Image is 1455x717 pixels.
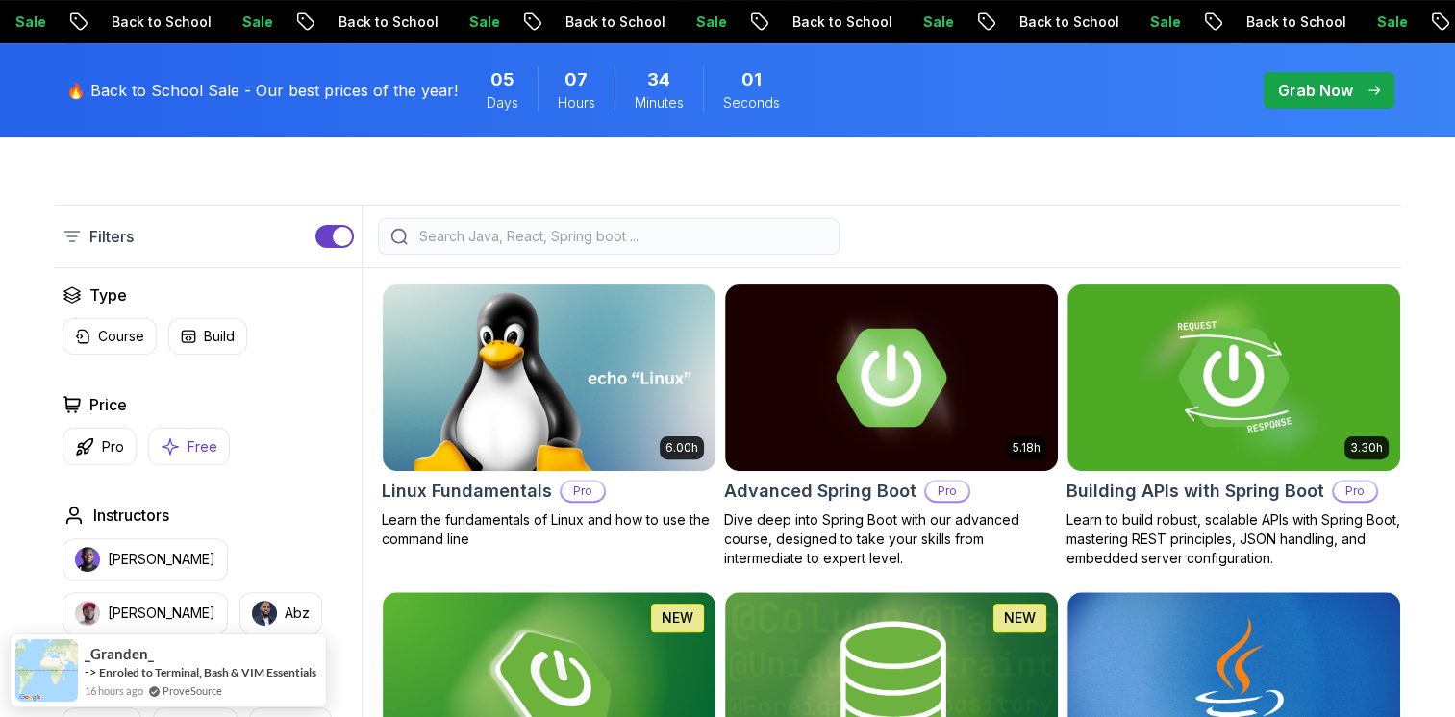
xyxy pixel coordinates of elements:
p: Learn to build robust, scalable APIs with Spring Boot, mastering REST principles, JSON handling, ... [1066,510,1401,568]
span: _Granden_ [85,646,154,662]
p: [PERSON_NAME] [108,604,215,623]
p: Back to School [95,12,226,32]
p: Back to School [549,12,680,32]
p: Back to School [776,12,907,32]
p: Pro [562,482,604,501]
a: Enroled to Terminal, Bash & VIM Essentials [99,665,316,680]
p: Back to School [1003,12,1134,32]
button: Free [148,428,230,465]
p: 6.00h [665,440,698,456]
a: Advanced Spring Boot card5.18hAdvanced Spring BootProDive deep into Spring Boot with our advanced... [724,284,1059,568]
span: 7 Hours [564,66,588,93]
p: Pro [1334,482,1376,501]
span: 16 hours ago [85,682,143,699]
input: Search Java, React, Spring boot ... [415,227,827,246]
span: Days [487,93,518,112]
button: instructor imgAbz [239,592,322,634]
p: Sale [907,12,968,32]
span: 5 Days [490,66,514,93]
p: Sale [1134,12,1195,32]
p: Pro [102,437,124,457]
p: Sale [453,12,514,32]
a: ProveSource [163,682,222,699]
img: Advanced Spring Boot card [725,284,1058,471]
p: 3.30h [1350,440,1383,456]
button: Build [168,318,247,355]
p: Back to School [1230,12,1361,32]
p: 🔥 Back to School Sale - Our best prices of the year! [66,79,458,102]
p: Free [188,437,217,457]
p: NEW [662,608,693,628]
h2: Advanced Spring Boot [724,478,916,505]
p: Build [204,327,235,346]
p: Grab Now [1278,79,1353,102]
p: Sale [226,12,288,32]
p: Sale [680,12,741,32]
span: Minutes [635,93,684,112]
a: Linux Fundamentals card6.00hLinux FundamentalsProLearn the fundamentals of Linux and how to use t... [382,284,716,549]
button: Pro [63,428,137,465]
p: Filters [89,225,134,248]
img: instructor img [75,601,100,626]
button: instructor img[PERSON_NAME] [63,592,228,634]
img: Linux Fundamentals card [383,284,715,471]
p: 5.18h [1013,440,1041,456]
h2: Type [89,284,127,307]
p: Dive deep into Spring Boot with our advanced course, designed to take your skills from intermedia... [724,510,1059,568]
p: Learn the fundamentals of Linux and how to use the command line [382,510,716,549]
h2: Linux Fundamentals [382,478,552,505]
h2: Price [89,393,127,416]
h2: Building APIs with Spring Boot [1066,478,1324,505]
button: Course [63,318,157,355]
p: Back to School [322,12,453,32]
img: instructor img [75,547,100,572]
img: instructor img [252,601,277,626]
p: NEW [1004,608,1036,628]
p: Pro [926,482,968,501]
span: 34 Minutes [647,66,670,93]
span: Hours [558,93,595,112]
button: instructor img[PERSON_NAME] [63,538,228,581]
img: Building APIs with Spring Boot card [1067,284,1400,471]
a: Building APIs with Spring Boot card3.30hBuilding APIs with Spring BootProLearn to build robust, s... [1066,284,1401,568]
p: [PERSON_NAME] [108,550,215,569]
img: provesource social proof notification image [15,639,78,702]
span: Seconds [723,93,780,112]
p: Abz [285,604,310,623]
p: Course [98,327,144,346]
span: -> [85,664,97,680]
h2: Instructors [93,504,169,527]
p: Sale [1361,12,1422,32]
span: 1 Seconds [741,66,762,93]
